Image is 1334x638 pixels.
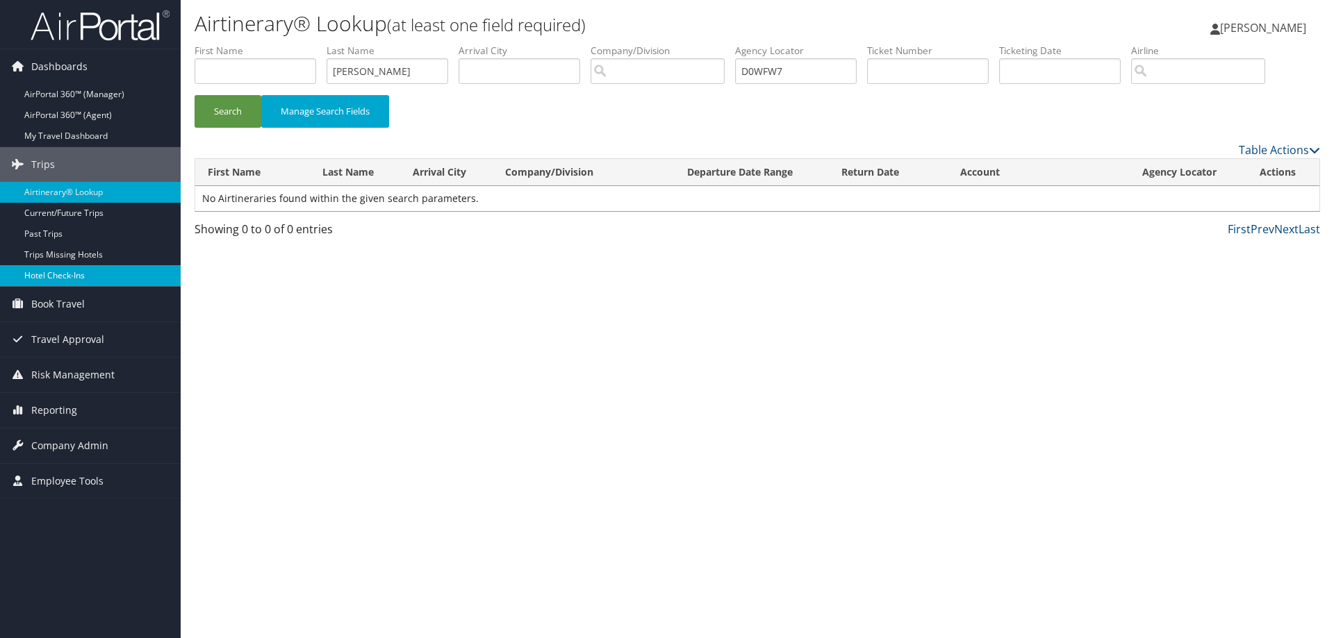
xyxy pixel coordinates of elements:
[31,393,77,428] span: Reporting
[1220,20,1306,35] span: [PERSON_NAME]
[195,186,1319,211] td: No Airtineraries found within the given search parameters.
[459,44,591,58] label: Arrival City
[1299,221,1320,237] a: Last
[195,9,945,38] h1: Airtinerary® Lookup
[1210,7,1320,49] a: [PERSON_NAME]
[31,322,104,357] span: Travel Approval
[31,49,88,84] span: Dashboards
[591,44,735,58] label: Company/Division
[493,159,675,186] th: Company/Division
[387,13,586,36] small: (at least one field required)
[675,159,829,186] th: Departure Date Range: activate to sort column ascending
[1228,221,1251,237] a: First
[327,44,459,58] label: Last Name
[31,287,85,321] span: Book Travel
[1251,221,1274,237] a: Prev
[31,358,115,392] span: Risk Management
[400,159,493,186] th: Arrival City: activate to sort column ascending
[1247,159,1319,186] th: Actions
[31,464,104,498] span: Employee Tools
[999,44,1131,58] label: Ticketing Date
[195,221,461,244] div: Showing 0 to 0 of 0 entries
[735,44,867,58] label: Agency Locator
[310,159,400,186] th: Last Name: activate to sort column ascending
[195,95,261,128] button: Search
[948,159,1130,186] th: Account: activate to sort column ascending
[1239,142,1320,158] a: Table Actions
[31,147,55,182] span: Trips
[31,9,170,42] img: airportal-logo.png
[31,428,108,463] span: Company Admin
[261,95,389,128] button: Manage Search Fields
[195,44,327,58] label: First Name
[1274,221,1299,237] a: Next
[829,159,948,186] th: Return Date: activate to sort column ascending
[1130,159,1247,186] th: Agency Locator: activate to sort column ascending
[1131,44,1276,58] label: Airline
[867,44,999,58] label: Ticket Number
[195,159,310,186] th: First Name: activate to sort column ascending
